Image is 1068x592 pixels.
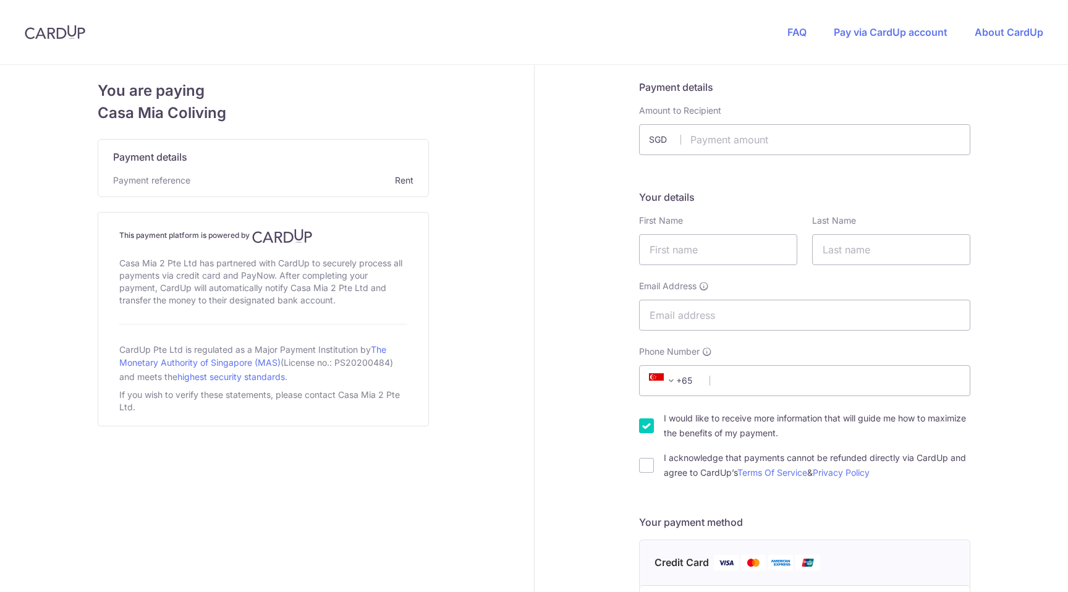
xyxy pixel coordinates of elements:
span: Rent [195,174,413,187]
img: American Express [768,555,793,570]
span: Payment reference [113,174,190,187]
img: Mastercard [741,555,766,570]
input: Last name [812,234,970,265]
img: CardUp [25,25,85,40]
h5: Payment details [639,80,970,95]
span: Credit Card [655,555,709,570]
span: Payment details [113,150,187,164]
div: CardUp Pte Ltd is regulated as a Major Payment Institution by (License no.: PS20200484) and meets... [119,339,407,386]
input: Payment amount [639,124,970,155]
a: Privacy Policy [813,467,870,478]
label: First Name [639,214,683,227]
span: +65 [649,373,679,388]
h5: Your details [639,190,970,205]
a: Pay via CardUp account [834,26,947,38]
a: FAQ [787,26,807,38]
a: Terms Of Service [737,467,807,478]
a: About CardUp [975,26,1043,38]
label: Amount to Recipient [639,104,721,117]
div: If you wish to verify these statements, please contact Casa Mia 2 Pte Ltd. [119,386,407,416]
span: Email Address [639,280,697,292]
label: I would like to receive more information that will guide me how to maximize the benefits of my pa... [664,411,970,441]
input: Email address [639,300,970,331]
label: I acknowledge that payments cannot be refunded directly via CardUp and agree to CardUp’s & [664,450,970,480]
h5: Your payment method [639,515,970,530]
span: You are paying [98,80,429,102]
img: CardUp [252,229,313,243]
input: First name [639,234,797,265]
h4: This payment platform is powered by [119,229,407,243]
span: +65 [645,373,701,388]
div: Casa Mia 2 Pte Ltd has partnered with CardUp to securely process all payments via credit card and... [119,255,407,309]
img: Union Pay [795,555,820,570]
span: Phone Number [639,345,700,358]
span: Casa Mia Coliving [98,102,429,124]
a: highest security standards [177,371,285,382]
label: Last Name [812,214,856,227]
img: Visa [714,555,739,570]
span: SGD [649,133,681,146]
